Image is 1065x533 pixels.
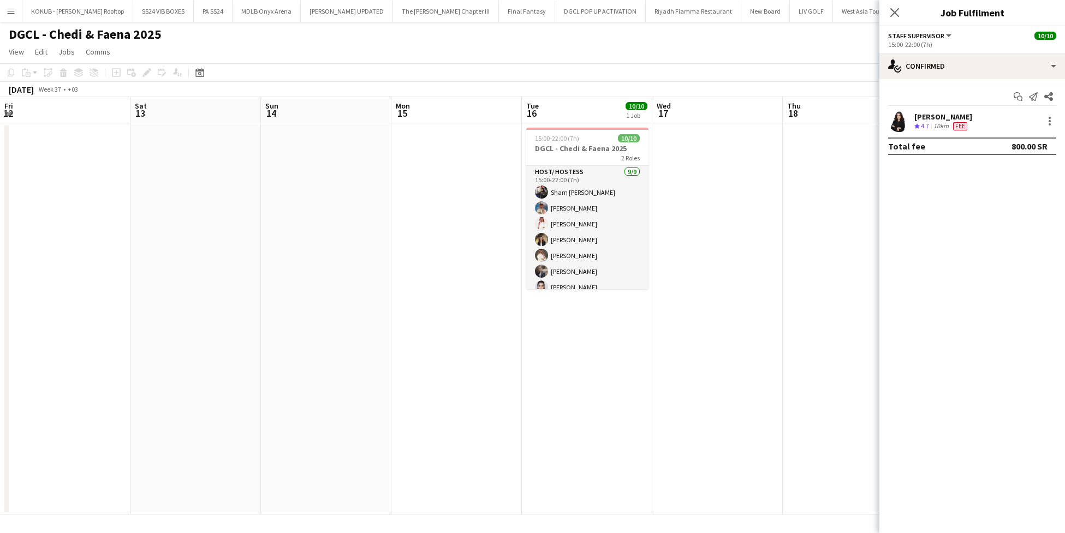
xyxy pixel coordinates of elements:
a: Jobs [54,45,79,59]
button: [PERSON_NAME] UPDATED [301,1,393,22]
div: 1 Job [626,111,647,119]
button: DGCL POP UP ACTIVATION [555,1,646,22]
button: West Asia Tournament [833,1,914,22]
h3: DGCL - Chedi & Faena 2025 [526,143,648,153]
span: Wed [657,101,671,111]
app-job-card: 15:00-22:00 (7h)10/10DGCL - Chedi & Faena 20252 RolesHost/ Hostess9/915:00-22:00 (7h)Sham [PERSON... [526,128,648,289]
button: PA SS24 [194,1,233,22]
button: LIV GOLF [790,1,833,22]
div: Total fee [888,141,925,152]
h3: Job Fulfilment [879,5,1065,20]
a: Comms [81,45,115,59]
span: 17 [655,107,671,119]
button: Riyadh Fiamma Restaurant [646,1,741,22]
span: 4.7 [921,122,929,130]
app-card-role: Host/ Hostess9/915:00-22:00 (7h)Sham [PERSON_NAME][PERSON_NAME][PERSON_NAME][PERSON_NAME][PERSON_... [526,166,648,330]
span: 10/10 [1034,32,1056,40]
span: Mon [396,101,410,111]
div: +03 [68,85,78,93]
span: Comms [86,47,110,57]
span: Tue [526,101,539,111]
span: 15:00-22:00 (7h) [535,134,579,142]
button: Staff Supervisor [888,32,953,40]
span: Jobs [58,47,75,57]
span: Fee [953,122,967,130]
span: 2 Roles [621,154,640,162]
button: The [PERSON_NAME] Chapter III [393,1,499,22]
span: 10/10 [618,134,640,142]
span: Staff Supervisor [888,32,944,40]
button: MDLB Onyx Arena [233,1,301,22]
div: [PERSON_NAME] [914,112,972,122]
div: 10km [931,122,951,131]
div: 800.00 SR [1012,141,1048,152]
button: New Board [741,1,790,22]
span: Sun [265,101,278,111]
button: KOKUB - [PERSON_NAME] Rooftop [22,1,133,22]
button: Final Fantasy [499,1,555,22]
span: Edit [35,47,47,57]
span: 13 [133,107,147,119]
span: View [9,47,24,57]
span: 12 [3,107,13,119]
span: 10/10 [626,102,647,110]
div: Confirmed [879,53,1065,79]
div: Crew has different fees then in role [951,122,969,131]
h1: DGCL - Chedi & Faena 2025 [9,26,162,43]
span: 14 [264,107,278,119]
div: [DATE] [9,84,34,95]
span: Thu [787,101,801,111]
div: 15:00-22:00 (7h) [888,40,1056,49]
button: SS24 VIB BOXES [133,1,194,22]
span: 15 [394,107,410,119]
a: Edit [31,45,52,59]
span: Week 37 [36,85,63,93]
span: 18 [786,107,801,119]
span: 16 [525,107,539,119]
span: Sat [135,101,147,111]
span: Fri [4,101,13,111]
a: View [4,45,28,59]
